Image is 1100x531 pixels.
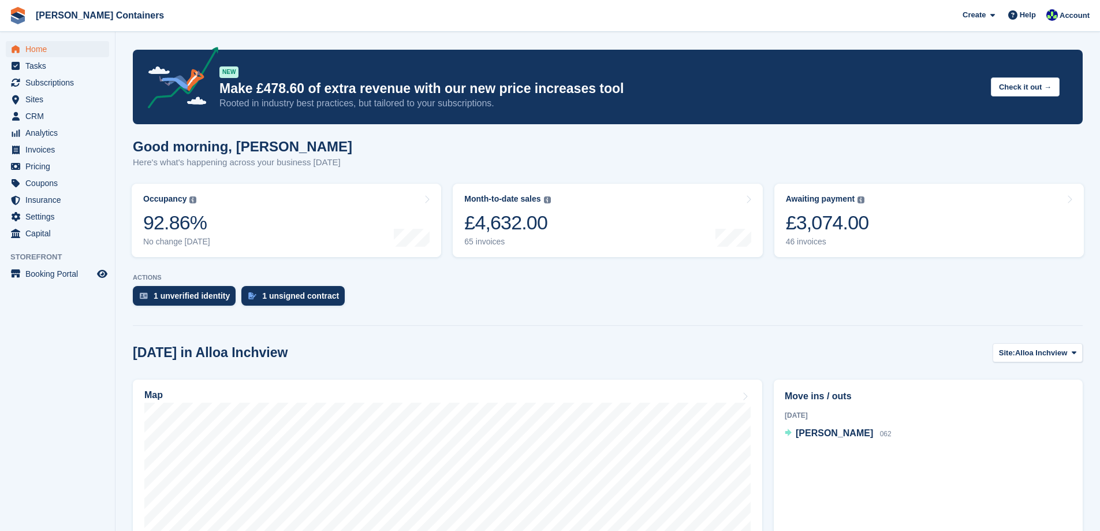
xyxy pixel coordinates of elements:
div: 65 invoices [464,237,550,247]
img: icon-info-grey-7440780725fd019a000dd9b08b2336e03edf1995a4989e88bcd33f0948082b44.svg [544,196,551,203]
a: 1 unverified identity [133,286,241,311]
div: £4,632.00 [464,211,550,235]
img: stora-icon-8386f47178a22dfd0bd8f6a31ec36ba5ce8667c1dd55bd0f319d3a0aa187defe.svg [9,7,27,24]
span: [PERSON_NAME] [796,428,873,438]
a: menu [6,266,109,282]
div: 46 invoices [786,237,869,247]
span: Create [963,9,986,21]
a: 1 unsigned contract [241,286,350,311]
a: menu [6,192,109,208]
a: menu [6,125,109,141]
div: 1 unverified identity [154,291,230,300]
p: Rooted in industry best practices, but tailored to your subscriptions. [219,97,982,110]
a: menu [6,175,109,191]
span: Pricing [25,158,95,174]
a: [PERSON_NAME] 062 [785,426,892,441]
a: menu [6,41,109,57]
p: ACTIONS [133,274,1083,281]
span: Settings [25,209,95,225]
a: menu [6,142,109,158]
span: Capital [25,225,95,242]
a: menu [6,58,109,74]
span: Account [1060,10,1090,21]
h2: Map [144,390,163,400]
span: Site: [999,347,1015,359]
span: Alloa Inchview [1015,347,1067,359]
div: NEW [219,66,238,78]
a: menu [6,209,109,225]
img: verify_identity-adf6edd0f0f0b5bbfe63781bf79b02c33cf7c696d77639b501bdc392416b5a36.svg [140,292,148,299]
a: menu [6,91,109,107]
div: Occupancy [143,194,187,204]
a: Awaiting payment £3,074.00 46 invoices [774,184,1084,257]
img: icon-info-grey-7440780725fd019a000dd9b08b2336e03edf1995a4989e88bcd33f0948082b44.svg [189,196,196,203]
span: Analytics [25,125,95,141]
div: Awaiting payment [786,194,855,204]
span: Home [25,41,95,57]
a: menu [6,225,109,242]
img: contract_signature_icon-13c848040528278c33f63329250d36e43548de30e8caae1d1a13099fd9432cc5.svg [248,292,256,299]
button: Site: Alloa Inchview [993,343,1083,362]
a: menu [6,108,109,124]
span: Invoices [25,142,95,158]
p: Here's what's happening across your business [DATE] [133,156,352,169]
a: menu [6,75,109,91]
span: Subscriptions [25,75,95,91]
a: menu [6,158,109,174]
a: Occupancy 92.86% No change [DATE] [132,184,441,257]
span: Help [1020,9,1036,21]
span: Coupons [25,175,95,191]
h2: Move ins / outs [785,389,1072,403]
span: Booking Portal [25,266,95,282]
p: Make £478.60 of extra revenue with our new price increases tool [219,80,982,97]
div: Month-to-date sales [464,194,540,204]
span: Insurance [25,192,95,208]
span: 062 [880,430,892,438]
h1: Good morning, [PERSON_NAME] [133,139,352,154]
div: £3,074.00 [786,211,869,235]
span: Storefront [10,251,115,263]
span: Tasks [25,58,95,74]
a: [PERSON_NAME] Containers [31,6,169,25]
a: Preview store [95,267,109,281]
a: Month-to-date sales £4,632.00 65 invoices [453,184,762,257]
div: [DATE] [785,410,1072,421]
div: No change [DATE] [143,237,210,247]
h2: [DATE] in Alloa Inchview [133,345,288,361]
img: icon-info-grey-7440780725fd019a000dd9b08b2336e03edf1995a4989e88bcd33f0948082b44.svg [857,196,864,203]
span: Sites [25,91,95,107]
button: Check it out → [991,77,1060,96]
div: 1 unsigned contract [262,291,339,300]
span: CRM [25,108,95,124]
div: 92.86% [143,211,210,235]
img: Audra Whitelaw [1046,9,1058,21]
img: price-adjustments-announcement-icon-8257ccfd72463d97f412b2fc003d46551f7dbcb40ab6d574587a9cd5c0d94... [138,47,219,113]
